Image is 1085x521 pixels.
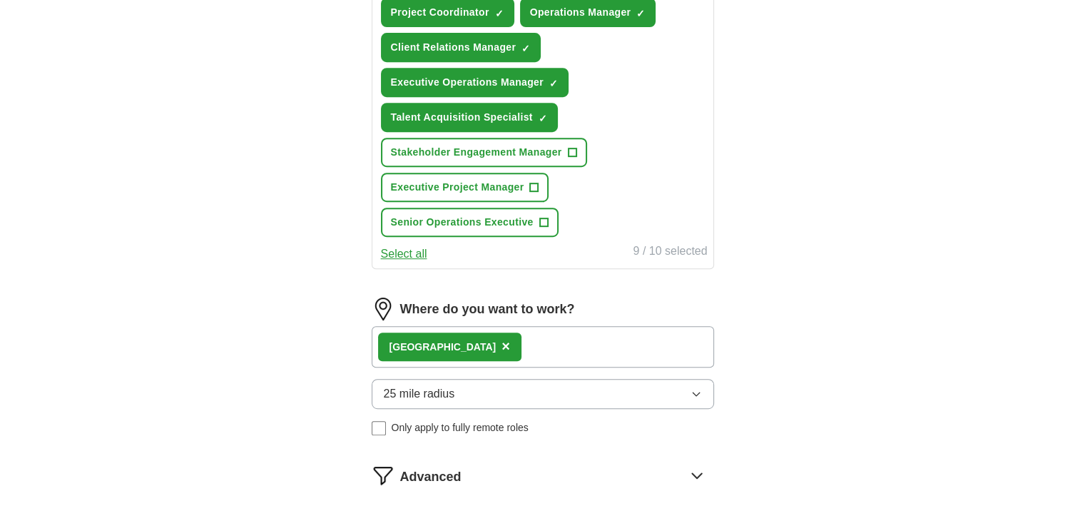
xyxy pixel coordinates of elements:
span: ✓ [495,8,504,19]
button: Talent Acquisition Specialist✓ [381,103,558,132]
span: ✓ [539,113,547,124]
button: × [501,336,510,358]
span: Talent Acquisition Specialist [391,110,533,125]
span: Operations Manager [530,5,631,20]
span: × [501,338,510,354]
button: Executive Project Manager [381,173,549,202]
span: ✓ [549,78,558,89]
img: filter [372,464,394,487]
button: Select all [381,246,427,263]
span: Stakeholder Engagement Manager [391,145,562,160]
button: Stakeholder Engagement Manager [381,138,587,167]
span: Project Coordinator [391,5,489,20]
span: Only apply to fully remote roles [392,420,529,435]
div: [GEOGRAPHIC_DATA] [389,340,496,355]
span: 25 mile radius [384,385,455,403]
button: Client Relations Manager✓ [381,33,541,62]
span: ✓ [521,43,530,54]
span: ✓ [636,8,645,19]
span: Executive Project Manager [391,180,524,195]
button: 25 mile radius [372,379,714,409]
span: Senior Operations Executive [391,215,534,230]
button: Executive Operations Manager✓ [381,68,569,97]
input: Only apply to fully remote roles [372,421,386,435]
span: Client Relations Manager [391,40,516,55]
span: Advanced [400,467,462,487]
button: Senior Operations Executive [381,208,559,237]
span: Executive Operations Manager [391,75,544,90]
div: 9 / 10 selected [633,243,707,263]
label: Where do you want to work? [400,300,575,319]
img: location.png [372,298,394,320]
